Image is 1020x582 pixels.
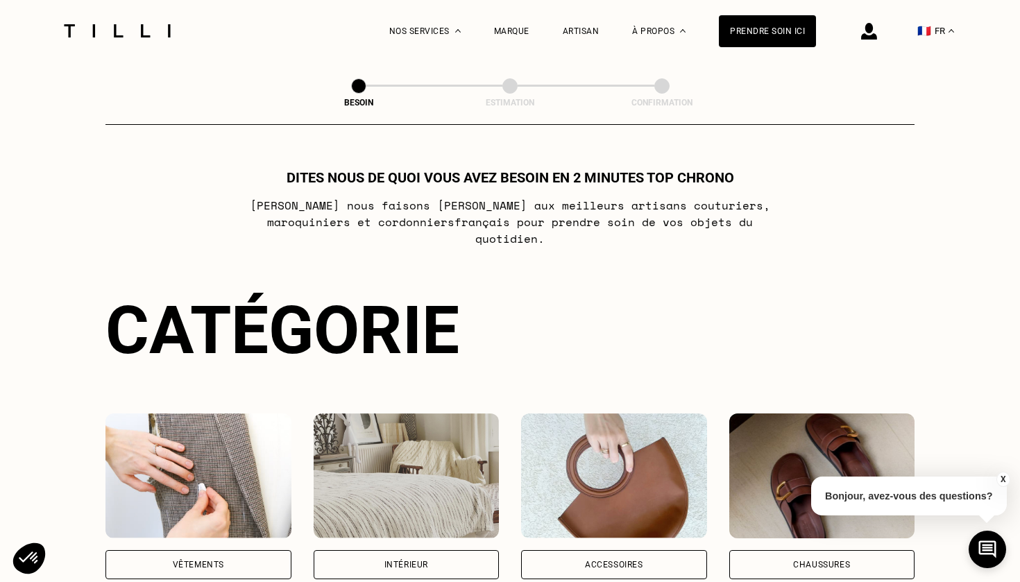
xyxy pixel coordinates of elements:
[861,23,877,40] img: icône connexion
[585,560,643,569] div: Accessoires
[455,29,461,33] img: Menu déroulant
[521,413,707,538] img: Accessoires
[173,560,224,569] div: Vêtements
[811,477,1007,515] p: Bonjour, avez-vous des questions?
[680,29,686,33] img: Menu déroulant à propos
[287,169,734,186] h1: Dites nous de quoi vous avez besoin en 2 minutes top chrono
[793,560,850,569] div: Chaussures
[235,197,785,247] p: [PERSON_NAME] nous faisons [PERSON_NAME] aux meilleurs artisans couturiers , maroquiniers et cord...
[719,15,816,47] a: Prendre soin ici
[729,413,915,538] img: Chaussures
[314,413,500,538] img: Intérieur
[917,24,931,37] span: 🇫🇷
[563,26,600,36] a: Artisan
[949,29,954,33] img: menu déroulant
[105,413,291,538] img: Vêtements
[59,24,176,37] img: Logo du service de couturière Tilli
[289,98,428,108] div: Besoin
[441,98,579,108] div: Estimation
[593,98,731,108] div: Confirmation
[996,472,1010,487] button: X
[384,560,428,569] div: Intérieur
[494,26,529,36] a: Marque
[105,291,915,369] div: Catégorie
